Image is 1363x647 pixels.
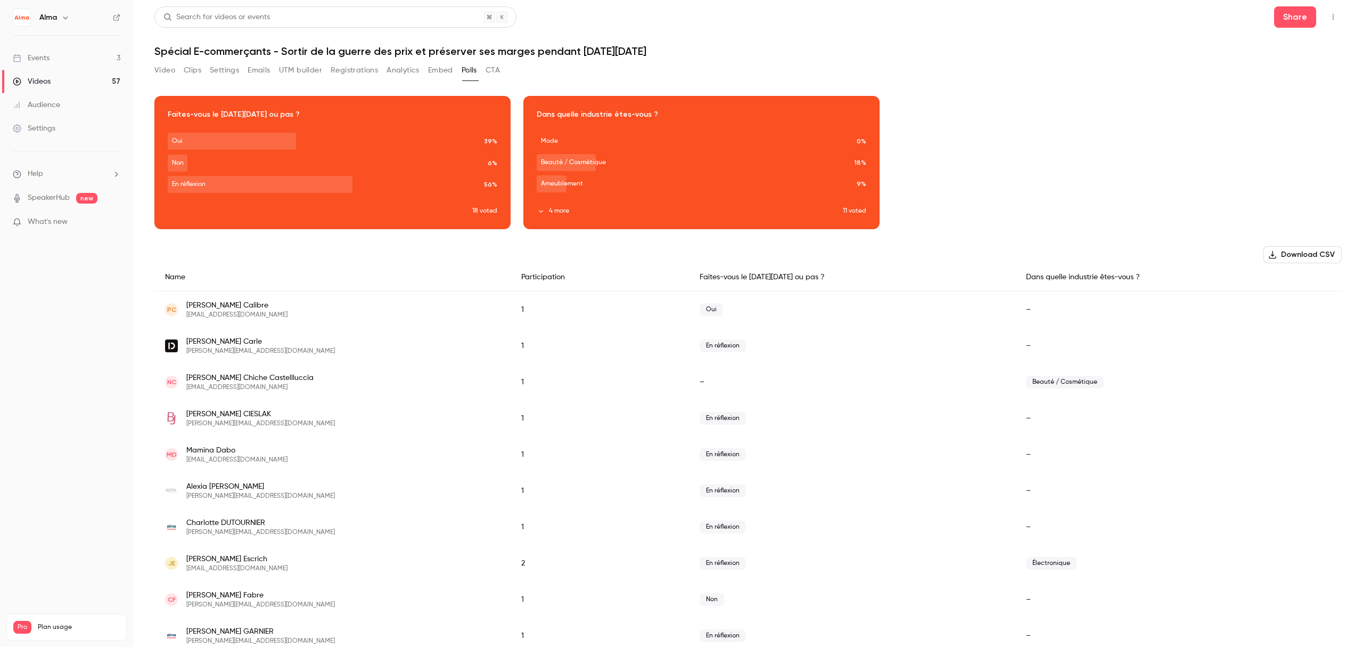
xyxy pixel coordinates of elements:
button: Download CSV [1263,246,1342,263]
span: Help [28,168,43,180]
div: noeuds-93-vaquero@icloud.com [154,292,1342,328]
button: Clips [184,62,201,79]
div: laurent.cieslak@laboutiquedesjambes.com [154,400,1342,436]
span: [PERSON_NAME] Escrich [186,554,288,564]
span: [PERSON_NAME][EMAIL_ADDRESS][DOMAIN_NAME] [186,528,335,537]
div: 1 [511,509,689,545]
iframe: Noticeable Trigger [108,217,120,227]
span: Mamina Dabo [186,445,288,456]
span: Charlotte DUTOURNIER [186,517,335,528]
h1: Spécial E-commerçants - Sortir de la guerre des prix et préserver ses marges pendant [DATE][DATE] [154,45,1342,58]
span: [PERSON_NAME][EMAIL_ADDRESS][DOMAIN_NAME] [186,637,335,645]
span: MD [167,450,177,459]
span: Électronique [1026,557,1077,570]
button: Share [1274,6,1316,28]
div: Search for videos or events [163,12,270,23]
div: – [689,364,1015,400]
button: Registrations [331,62,378,79]
span: CF [168,595,176,604]
div: 1 [511,581,689,618]
span: Beauté / Cosmétique [1026,376,1104,389]
div: – [1015,581,1342,618]
span: JE [168,559,175,568]
div: Events [13,53,50,63]
span: [EMAIL_ADDRESS][DOMAIN_NAME] [186,311,288,319]
span: [PERSON_NAME] Carle [186,336,335,347]
span: En réflexion [700,412,746,425]
div: t.dsante031@gmail.com [154,436,1342,473]
div: Name [154,263,511,292]
button: Top Bar Actions [1325,9,1342,26]
div: – [1015,400,1342,436]
div: – [1015,436,1342,473]
div: Faites-vous le [DATE][DATE] ou pas ? [689,263,1015,292]
button: Embed [428,62,453,79]
span: [PERSON_NAME] Calibre [186,300,288,311]
div: – [1015,509,1342,545]
span: En réflexion [700,629,746,642]
span: [PERSON_NAME][EMAIL_ADDRESS][DOMAIN_NAME] [186,492,335,500]
div: nathaliechichecastelluccia@gmail.com [154,364,1342,400]
h6: Alma [39,12,57,23]
span: What's new [28,216,68,228]
span: PC [167,305,176,314]
div: 1 [511,400,689,436]
div: 1 [511,436,689,473]
span: [PERSON_NAME] Fabre [186,590,335,601]
img: Alma [13,9,30,26]
div: Videos [13,76,51,87]
div: Dans quelle industrie êtes-vous ? [1015,263,1342,292]
span: Alexia [PERSON_NAME] [186,481,335,492]
div: 1 [511,364,689,400]
span: Oui [700,303,723,316]
span: En réflexion [700,484,746,497]
div: Audience [13,100,60,110]
button: Video [154,62,175,79]
div: – [1015,473,1342,509]
div: Settings [13,123,55,134]
span: [PERSON_NAME][EMAIL_ADDRESS][DOMAIN_NAME] [186,601,335,609]
a: SpeakerHub [28,192,70,204]
div: 2 [511,545,689,581]
div: x.carle@dixneuf.com [154,328,1342,364]
img: getalma.eu [165,629,178,642]
div: Participation [511,263,689,292]
div: 1 [511,292,689,328]
div: contact@pcsud30.fr [154,545,1342,581]
span: [EMAIL_ADDRESS][DOMAIN_NAME] [186,383,314,392]
span: [PERSON_NAME] CIESLAK [186,409,335,419]
span: [PERSON_NAME][EMAIL_ADDRESS][DOMAIN_NAME] [186,347,335,355]
img: laboutiquedesjambes.com [165,412,178,425]
span: Pro [13,621,31,634]
div: cyril.fabre30@hotmail.fr [154,581,1342,618]
span: [PERSON_NAME] GARNIER [186,626,335,637]
button: Polls [462,62,477,79]
li: help-dropdown-opener [13,168,120,180]
button: Analytics [387,62,420,79]
span: Plan usage [38,623,120,632]
button: Emails [248,62,270,79]
span: [PERSON_NAME][EMAIL_ADDRESS][DOMAIN_NAME] [186,419,335,428]
span: [EMAIL_ADDRESS][DOMAIN_NAME] [186,564,288,573]
button: 4 more [537,206,843,216]
span: En réflexion [700,448,746,461]
span: Non [700,593,724,606]
span: NC [167,377,176,387]
span: [PERSON_NAME] Chiche Castellluccia [186,373,314,383]
button: Settings [210,62,239,79]
div: a.duarte@qista.com [154,473,1342,509]
button: UTM builder [279,62,322,79]
div: charlotte.dutournier@getalma.eu [154,509,1342,545]
div: 1 [511,473,689,509]
img: dixneuf.com [165,339,178,352]
img: qista.com [165,484,178,497]
span: En réflexion [700,521,746,533]
button: CTA [486,62,500,79]
span: new [76,193,97,204]
img: getalma.eu [165,521,178,533]
span: En réflexion [700,339,746,352]
span: En réflexion [700,557,746,570]
div: 1 [511,328,689,364]
div: – [1015,328,1342,364]
span: [EMAIL_ADDRESS][DOMAIN_NAME] [186,456,288,464]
